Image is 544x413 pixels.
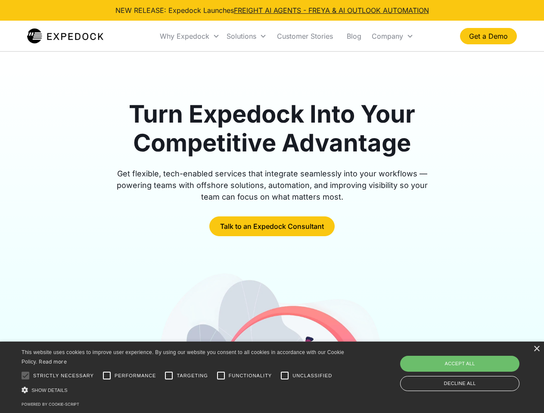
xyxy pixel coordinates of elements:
[115,5,429,15] div: NEW RELEASE: Expedock Launches
[156,22,223,51] div: Why Expedock
[234,6,429,15] a: FREIGHT AI AGENTS - FREYA & AI OUTLOOK AUTOMATION
[340,22,368,51] a: Blog
[22,402,79,407] a: Powered by cookie-script
[270,22,340,51] a: Customer Stories
[160,32,209,40] div: Why Expedock
[229,372,272,379] span: Functionality
[223,22,270,51] div: Solutions
[460,28,517,44] a: Get a Demo
[372,32,403,40] div: Company
[292,372,332,379] span: Unclassified
[22,385,347,395] div: Show details
[107,100,438,157] h1: Turn Expedock Into Your Competitive Advantage
[227,32,256,40] div: Solutions
[31,388,68,393] span: Show details
[209,216,335,236] a: Talk to an Expedock Consultant
[39,358,67,365] a: Read more
[177,372,208,379] span: Targeting
[115,372,156,379] span: Performance
[33,372,94,379] span: Strictly necessary
[27,28,103,45] img: Expedock Logo
[368,22,417,51] div: Company
[27,28,103,45] a: home
[22,349,344,365] span: This website uses cookies to improve user experience. By using our website you consent to all coo...
[107,168,438,203] div: Get flexible, tech-enabled services that integrate seamlessly into your workflows — powering team...
[401,320,544,413] iframe: Chat Widget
